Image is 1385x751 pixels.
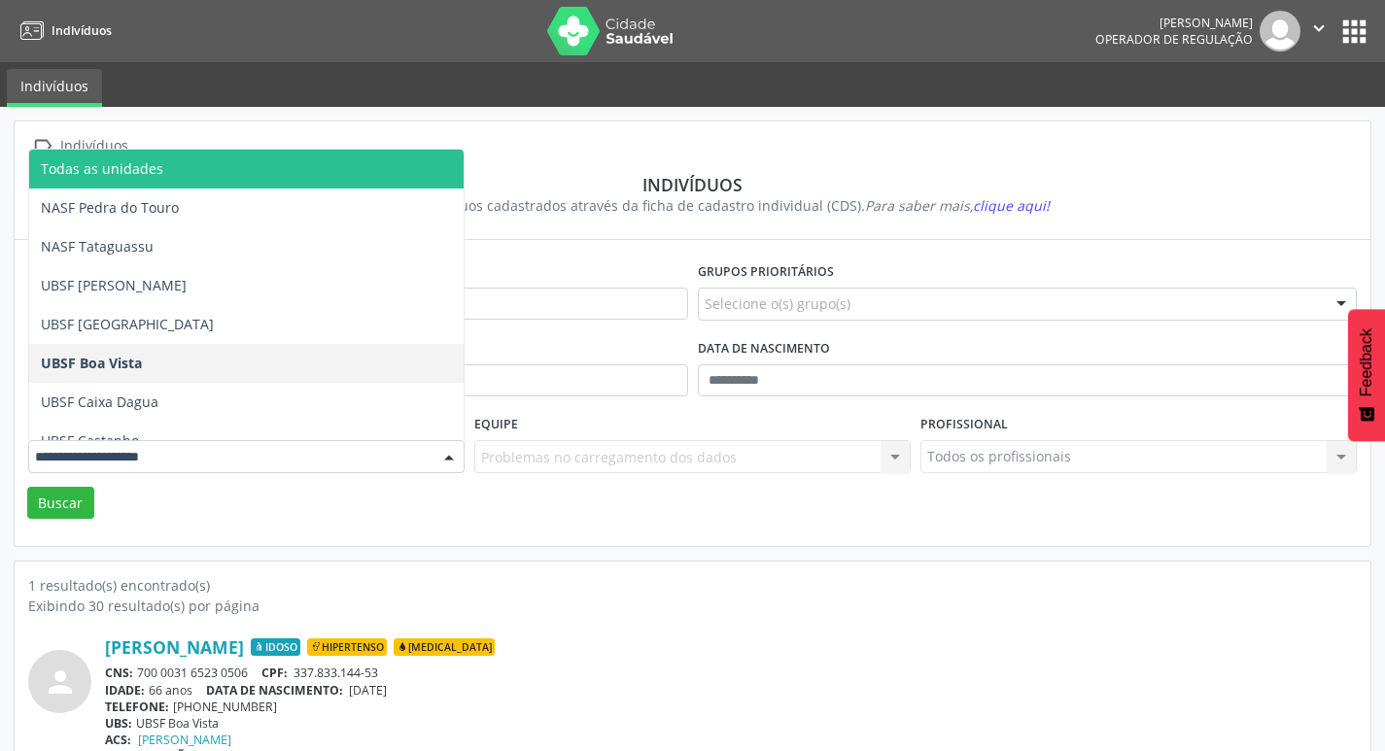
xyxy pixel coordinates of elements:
span: IDADE: [105,682,145,699]
button: apps [1337,15,1371,49]
label: Grupos prioritários [698,257,834,288]
div: 66 anos [105,682,1357,699]
span: TELEFONE: [105,699,169,715]
label: Profissional [920,410,1008,440]
span: Hipertenso [307,638,387,656]
div: [PERSON_NAME] [1095,15,1253,31]
button:  [1300,11,1337,51]
span: NASF Pedra do Touro [41,198,179,217]
span: NASF Tataguassu [41,237,154,256]
span: UBSF [GEOGRAPHIC_DATA] [41,315,214,333]
span: UBSF [PERSON_NAME] [41,276,187,294]
span: ACS: [105,732,131,748]
span: Selecione o(s) grupo(s) [705,293,850,314]
span: UBSF Caixa Dagua [41,393,158,411]
span: Todas as unidades [41,159,163,178]
span: [MEDICAL_DATA] [394,638,495,656]
a: [PERSON_NAME] [138,732,231,748]
img: img [1260,11,1300,51]
span: 337.833.144-53 [294,665,378,681]
i:  [1308,17,1330,39]
div: UBSF Boa Vista [105,715,1357,732]
div: [PHONE_NUMBER] [105,699,1357,715]
span: UBSF Boa Vista [41,354,142,372]
i:  [28,132,56,160]
a: Indivíduos [14,15,112,47]
span: UBSF Castanho [41,431,139,450]
div: Exibindo 30 resultado(s) por página [28,596,1357,616]
span: CNS: [105,665,133,681]
span: [DATE] [349,682,387,699]
div: Visualize os indivíduos cadastrados através da ficha de cadastro individual (CDS). [42,195,1343,216]
span: UBS: [105,715,132,732]
div: 1 resultado(s) encontrado(s) [28,575,1357,596]
i: Para saber mais, [865,196,1050,215]
span: CPF: [261,665,288,681]
span: DATA DE NASCIMENTO: [206,682,343,699]
div: Indivíduos [42,174,1343,195]
span: Feedback [1358,328,1375,396]
span: Indivíduos [52,22,112,39]
span: Idoso [251,638,300,656]
span: Operador de regulação [1095,31,1253,48]
div: Indivíduos [56,132,131,160]
div: 700 0031 6523 0506 [105,665,1357,681]
button: Buscar [27,487,94,520]
label: Equipe [474,410,518,440]
a: Indivíduos [7,69,102,107]
label: Data de nascimento [698,334,830,364]
a: [PERSON_NAME] [105,636,244,658]
a:  Indivíduos [28,132,131,160]
span: clique aqui! [973,196,1050,215]
button: Feedback - Mostrar pesquisa [1348,309,1385,441]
